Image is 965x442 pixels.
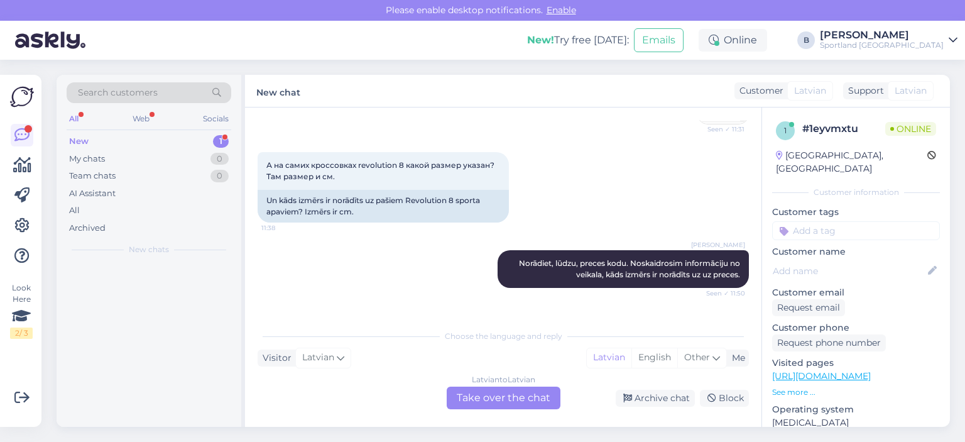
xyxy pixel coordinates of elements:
[266,160,496,181] span: А на самих кроссовках revolution 8 какой размер указан? Там размер и см.
[776,149,927,175] div: [GEOGRAPHIC_DATA], [GEOGRAPHIC_DATA]
[67,111,81,127] div: All
[820,30,944,40] div: [PERSON_NAME]
[527,34,554,46] b: New!
[699,29,767,52] div: Online
[772,403,940,416] p: Operating system
[302,351,334,365] span: Latvian
[258,351,292,365] div: Visitor
[210,170,229,182] div: 0
[698,289,745,298] span: Seen ✓ 11:50
[200,111,231,127] div: Socials
[772,356,940,370] p: Visited pages
[69,153,105,165] div: My chats
[69,135,89,148] div: New
[261,223,308,233] span: 11:38
[213,135,229,148] div: 1
[631,348,677,367] div: English
[258,190,509,223] div: Un kāds izmērs ir norādīts uz pašiem Revolution 8 sporta apaviem? Izmērs ir cm.
[691,240,745,250] span: [PERSON_NAME]
[256,82,300,99] label: New chat
[10,282,33,339] div: Look Here
[210,153,229,165] div: 0
[885,122,936,136] span: Online
[772,370,871,382] a: [URL][DOMAIN_NAME]
[772,286,940,299] p: Customer email
[773,264,925,278] input: Add name
[527,33,629,48] div: Try free [DATE]:
[10,85,34,109] img: Askly Logo
[727,351,745,365] div: Me
[130,111,152,127] div: Web
[772,187,940,198] div: Customer information
[772,299,845,316] div: Request email
[772,321,940,334] p: Customer phone
[700,390,749,407] div: Block
[472,374,535,385] div: Latvian to Latvian
[69,222,106,235] div: Archived
[447,387,560,409] div: Take over the chat
[772,416,940,429] p: [MEDICAL_DATA]
[772,221,940,240] input: Add a tag
[797,31,815,49] div: B
[794,84,826,97] span: Latvian
[129,244,169,255] span: New chats
[69,204,80,217] div: All
[843,84,884,97] div: Support
[772,245,940,258] p: Customer name
[519,258,742,279] span: Norādiet, lūdzu, preces kodu. Noskaidrosim informāciju no veikala, kāds izmērs ir norādīts uz uz ...
[587,348,631,367] div: Latvian
[784,126,787,135] span: 1
[69,170,116,182] div: Team chats
[258,331,749,342] div: Choose the language and reply
[616,390,695,407] div: Archive chat
[69,187,116,200] div: AI Assistant
[820,30,957,50] a: [PERSON_NAME]Sportland [GEOGRAPHIC_DATA]
[697,124,744,134] span: Seen ✓ 11:31
[734,84,783,97] div: Customer
[78,86,158,99] span: Search customers
[772,206,940,219] p: Customer tags
[10,328,33,339] div: 2 / 3
[543,4,580,16] span: Enable
[772,334,886,351] div: Request phone number
[684,351,710,363] span: Other
[772,387,940,398] p: See more ...
[634,28,684,52] button: Emails
[820,40,944,50] div: Sportland [GEOGRAPHIC_DATA]
[802,121,885,136] div: # 1eyvmxtu
[895,84,927,97] span: Latvian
